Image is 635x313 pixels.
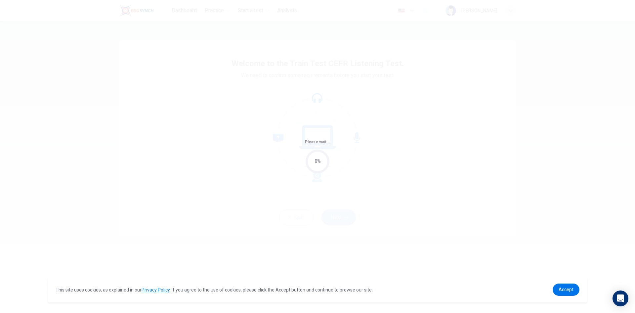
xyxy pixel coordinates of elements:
[305,140,330,144] span: Please wait...
[613,291,628,306] div: Open Intercom Messenger
[56,287,373,292] span: This site uses cookies, as explained in our . If you agree to the use of cookies, please click th...
[559,287,573,292] span: Accept
[48,277,587,302] div: cookieconsent
[553,284,579,296] a: dismiss cookie message
[315,157,321,165] div: 0%
[142,287,170,292] a: Privacy Policy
